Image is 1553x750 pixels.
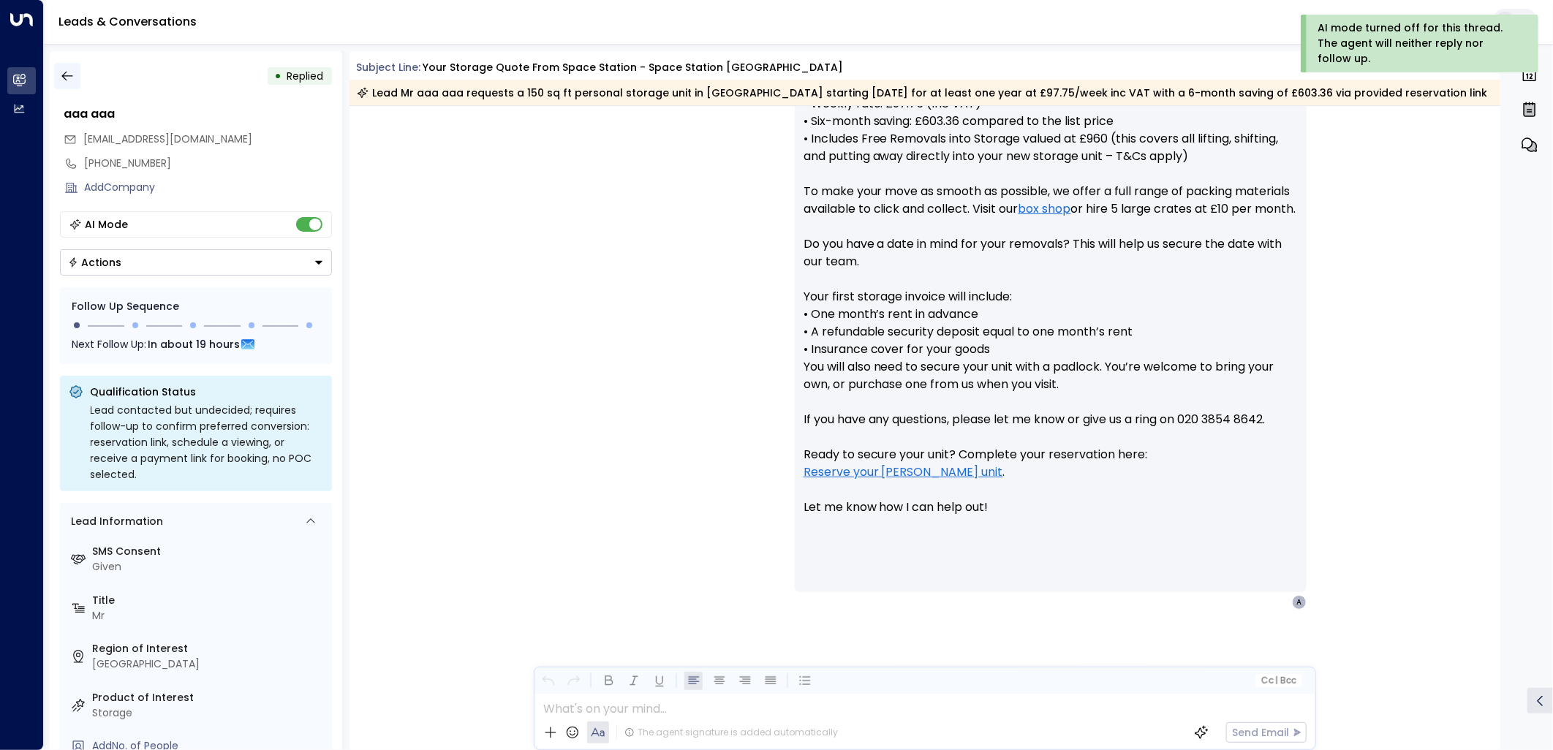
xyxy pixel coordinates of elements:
[86,217,129,232] div: AI Mode
[539,672,557,690] button: Undo
[1261,675,1296,686] span: Cc Bcc
[275,63,282,89] div: •
[564,672,583,690] button: Redo
[64,105,332,123] div: aaa aaa
[287,69,324,83] span: Replied
[91,385,323,399] p: Qualification Status
[624,726,838,739] div: The agent signature is added automatically
[60,249,332,276] button: Actions
[804,25,1298,534] p: Hi Mr aaa aaa, Here’s a summary of your quote for a 150 sq ft storage unit at our [GEOGRAPHIC_DAT...
[85,180,332,195] div: AddCompany
[84,132,253,147] span: andrewsmith@gmail.com
[357,86,1488,100] div: Lead Mr aaa aaa requests a 150 sq ft personal storage unit in [GEOGRAPHIC_DATA] starting [DATE] f...
[91,402,323,482] div: Lead contacted but undecided; requires follow-up to confirm preferred conversion: reservation lin...
[148,336,240,352] span: In about 19 hours
[60,249,332,276] div: Button group with a nested menu
[423,60,843,75] div: Your storage quote from Space Station - Space Station [GEOGRAPHIC_DATA]
[93,705,326,721] div: Storage
[93,690,326,705] label: Product of Interest
[1292,595,1307,610] div: A
[1318,20,1519,67] div: AI mode turned off for this thread. The agent will neither reply nor follow up.
[804,463,1003,481] a: Reserve your [PERSON_NAME] unit
[93,656,326,672] div: [GEOGRAPHIC_DATA]
[93,544,326,559] label: SMS Consent
[1255,674,1301,688] button: Cc|Bcc
[93,608,326,624] div: Mr
[72,299,320,314] div: Follow Up Sequence
[85,156,332,171] div: [PHONE_NUMBER]
[67,514,164,529] div: Lead Information
[93,559,326,575] div: Given
[72,336,320,352] div: Next Follow Up:
[93,593,326,608] label: Title
[1019,200,1071,218] a: box shop
[93,641,326,656] label: Region of Interest
[58,13,197,30] a: Leads & Conversations
[1275,675,1278,686] span: |
[84,132,253,146] span: [EMAIL_ADDRESS][DOMAIN_NAME]
[357,60,421,75] span: Subject Line:
[68,256,122,269] div: Actions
